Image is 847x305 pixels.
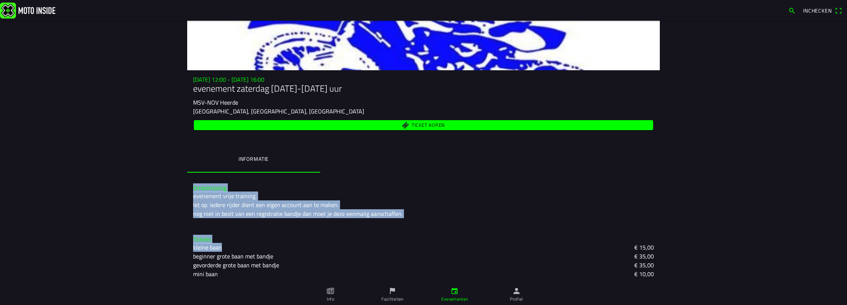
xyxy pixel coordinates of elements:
[327,296,334,302] ion-label: Info
[193,83,654,94] h1: evenement zaterdag [DATE]-[DATE] uur
[803,7,832,14] span: Inchecken
[193,270,218,278] ion-text: mini baan
[193,243,222,252] ion-text: kleine baan
[634,252,654,261] ion-text: € 35,00
[193,192,654,218] div: evenement vrije training. let op. iedere rijder dient een eigen account aan te maken. nog niet in...
[193,76,654,83] h3: [DATE] 12:00 - [DATE] 16:00
[388,287,397,295] ion-icon: flag
[326,287,335,295] ion-icon: paper
[193,252,273,261] ion-text: beginner grote baan met bandje
[441,296,468,302] ion-label: Evenementen
[450,287,459,295] ion-icon: calendar
[193,236,654,243] h3: Tickets
[193,98,238,107] ion-text: MSV-NOV Heerde
[634,261,654,270] ion-text: € 35,00
[510,296,523,302] ion-label: Profiel
[193,184,654,192] h3: Omschrijving
[239,155,269,163] ion-label: Informatie
[634,270,654,278] ion-text: € 10,00
[785,4,799,17] a: search
[193,107,364,116] ion-text: [GEOGRAPHIC_DATA], [GEOGRAPHIC_DATA], [GEOGRAPHIC_DATA]
[381,296,403,302] ion-label: Faciliteiten
[799,4,846,17] a: Incheckenqr scanner
[412,123,445,128] span: Ticket kopen
[634,243,654,252] ion-text: € 15,00
[193,261,279,270] ion-text: gevorderde grote baan met bandje
[512,287,521,295] ion-icon: person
